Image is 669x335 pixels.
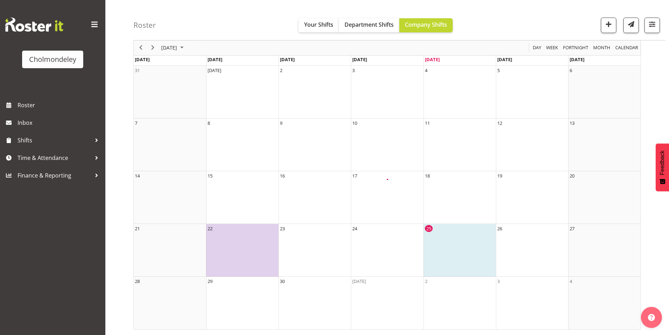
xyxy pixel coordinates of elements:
button: Feedback - Show survey [656,143,669,191]
span: Department Shifts [345,21,394,28]
div: Cholmondeley [29,54,76,65]
span: Shifts [18,135,91,146]
span: Inbox [18,117,102,128]
img: help-xxl-2.png [648,314,655,321]
span: Company Shifts [405,21,447,28]
div: of September 2025 [133,39,641,330]
button: Company Shifts [399,18,453,32]
img: Rosterit website logo [5,18,63,32]
button: Your Shifts [299,18,339,32]
span: Your Shifts [304,21,333,28]
button: Send a list of all shifts for the selected filtered period to all rostered employees. [623,18,639,33]
span: Feedback [659,150,665,175]
button: Filter Shifts [644,18,660,33]
span: Finance & Reporting [18,170,91,181]
span: Roster [18,100,102,110]
button: Add a new shift [601,18,616,33]
h4: Roster [133,21,156,29]
button: Department Shifts [339,18,399,32]
span: Time & Attendance [18,153,91,163]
